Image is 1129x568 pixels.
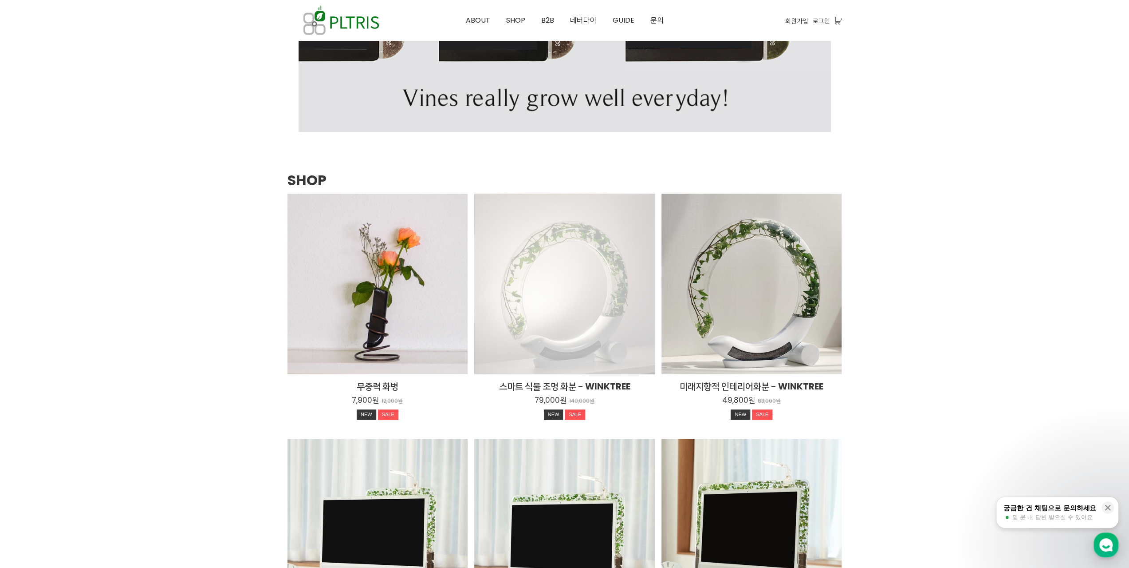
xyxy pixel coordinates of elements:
[28,295,33,302] span: 홈
[466,15,490,25] span: ABOUT
[498,0,533,40] a: SHOP
[474,380,655,393] h2: 스마트 식물 조명 화분 - WINKTREE
[570,15,597,25] span: 네버다이
[287,380,468,423] a: 무중력 화병 7,900원 12,000원 NEWSALE
[287,170,327,190] strong: SHOP
[813,16,830,26] a: 로그인
[569,398,594,405] p: 140,000원
[661,380,842,393] h2: 미래지향적 인테리어화분 - WINKTREE
[731,409,750,420] div: NEW
[3,282,59,304] a: 홈
[458,0,498,40] a: ABOUT
[382,398,403,405] p: 12,000원
[287,380,468,393] h2: 무중력 화병
[758,398,781,405] p: 83,000원
[378,409,398,420] div: SALE
[533,0,562,40] a: B2B
[613,15,634,25] span: GUIDE
[137,295,148,302] span: 설정
[562,0,605,40] a: 네버다이
[650,15,664,25] span: 문의
[544,409,563,420] div: NEW
[114,282,170,304] a: 설정
[59,282,114,304] a: 대화
[785,16,808,26] a: 회원가입
[642,0,672,40] a: 문의
[535,395,566,405] p: 79,000원
[565,409,585,420] div: SALE
[722,395,755,405] p: 49,800원
[474,380,655,423] a: 스마트 식물 조명 화분 - WINKTREE 79,000원 140,000원 NEWSALE
[81,295,92,302] span: 대화
[661,380,842,423] a: 미래지향적 인테리어화분 - WINKTREE 49,800원 83,000원 NEWSALE
[352,395,379,405] p: 7,900원
[506,15,525,25] span: SHOP
[752,409,772,420] div: SALE
[541,15,554,25] span: B2B
[357,409,376,420] div: NEW
[605,0,642,40] a: GUIDE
